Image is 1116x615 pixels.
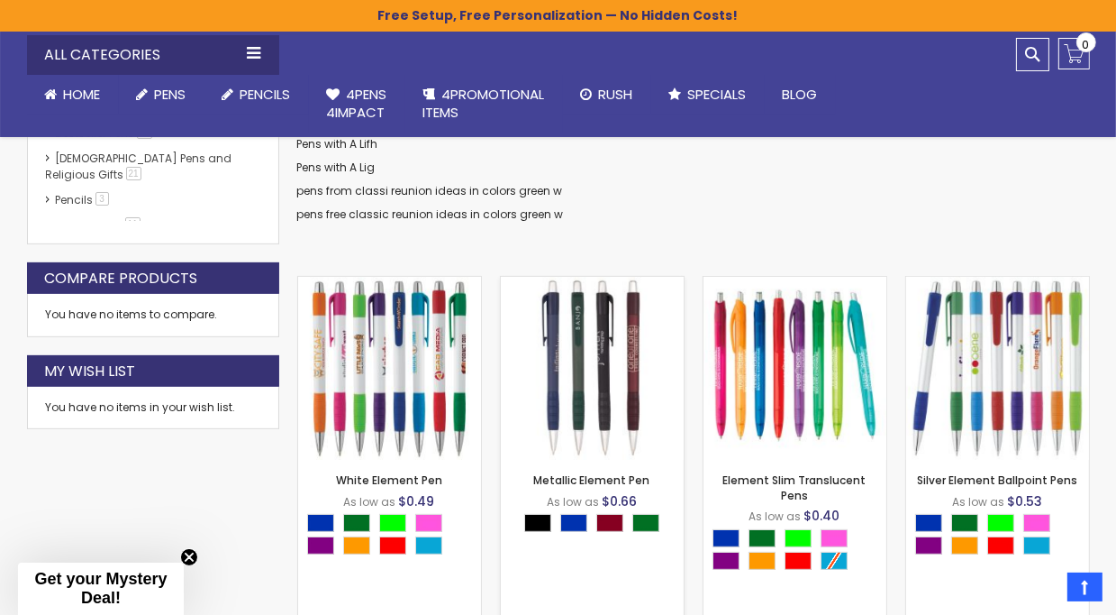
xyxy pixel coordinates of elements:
[298,276,481,291] a: White Element Pen
[1023,514,1050,532] div: Pink
[45,269,198,289] strong: Compare Products
[180,548,198,566] button: Close teaser
[240,85,291,104] span: Pencils
[46,151,232,182] a: [DEMOGRAPHIC_DATA] Pens and Religious Gifts21
[45,362,136,381] strong: My Wish List
[297,207,564,222] a: pens free classic reunion ideas in colors green w
[723,473,866,502] a: Element Slim Translucent Pens
[95,192,109,206] span: 3
[119,75,204,115] a: Pens
[343,514,370,532] div: Green
[524,514,551,532] div: Black
[27,35,279,75] div: All Categories
[297,183,563,198] a: pens from classi reunion ideas in colors green w
[915,514,942,532] div: Blue
[327,85,387,122] span: 4Pens 4impact
[712,529,739,547] div: Blue
[915,514,1089,559] div: Select A Color
[307,514,481,559] div: Select A Color
[405,75,563,133] a: 4PROMOTIONALITEMS
[602,492,637,510] span: $0.66
[18,563,184,615] div: Get your Mystery Deal!Close teaser
[951,514,978,532] div: Green
[379,537,406,555] div: Red
[821,529,848,547] div: Pink
[336,473,442,488] a: White Element Pen
[64,85,101,104] span: Home
[987,537,1014,555] div: Red
[915,537,942,555] div: Purple
[344,494,396,509] span: As low as
[534,473,650,488] a: Metallic Element Pen
[749,509,802,524] span: As low as
[906,276,1089,291] a: Silver Element Ballpoint Pens
[703,276,886,291] a: Element Slim Translucent Pens
[804,507,840,525] span: $0.40
[34,570,167,607] span: Get your Mystery Deal!
[51,192,115,207] a: Pencils3
[423,85,545,122] span: 4PROMOTIONAL ITEMS
[563,75,651,115] a: Rush
[51,217,147,233] a: hp-featured11
[785,529,812,547] div: Lime Green
[785,552,812,570] div: Red
[712,529,886,574] div: Select A Color
[307,514,334,532] div: Blue
[51,125,159,141] a: Bestseller Pens11
[297,160,376,175] a: Pens with A Lig
[126,167,141,180] span: 21
[632,514,659,532] div: Green
[27,75,119,115] a: Home
[987,514,1014,532] div: Lime Green
[298,277,481,460] img: White Element Pen
[1083,36,1090,53] span: 0
[688,85,747,104] span: Specials
[297,136,378,151] a: Pens with A Lifh
[712,552,739,570] div: Purple
[749,552,776,570] div: Orange
[524,514,668,537] div: Select A Color
[415,514,442,532] div: Pink
[125,217,141,231] span: 11
[906,277,1089,460] img: Silver Element Ballpoint Pens
[917,473,1077,488] a: Silver Element Ballpoint Pens
[309,75,405,133] a: 4Pens4impact
[599,85,633,104] span: Rush
[596,514,623,532] div: Burgundy
[560,514,587,532] div: Blue
[547,494,599,509] span: As low as
[703,277,886,460] img: Element Slim Translucent Pens
[783,85,818,104] span: Blog
[415,537,442,555] div: Turquoise
[501,276,684,291] a: Metallic Element Pen
[1007,492,1042,510] span: $0.53
[204,75,309,115] a: Pencils
[952,494,1004,509] span: As low as
[749,529,776,547] div: Green
[951,537,978,555] div: Orange
[967,566,1116,615] iframe: Google Customer Reviews
[27,294,279,336] div: You have no items to compare.
[155,85,186,104] span: Pens
[399,492,435,510] span: $0.49
[1058,38,1090,69] a: 0
[46,400,260,415] div: You have no items in your wish list.
[343,537,370,555] div: Orange
[651,75,765,115] a: Specials
[379,514,406,532] div: Lime Green
[1023,537,1050,555] div: Turquoise
[307,537,334,555] div: Purple
[501,277,684,460] img: Metallic Element Pen
[765,75,836,115] a: Blog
